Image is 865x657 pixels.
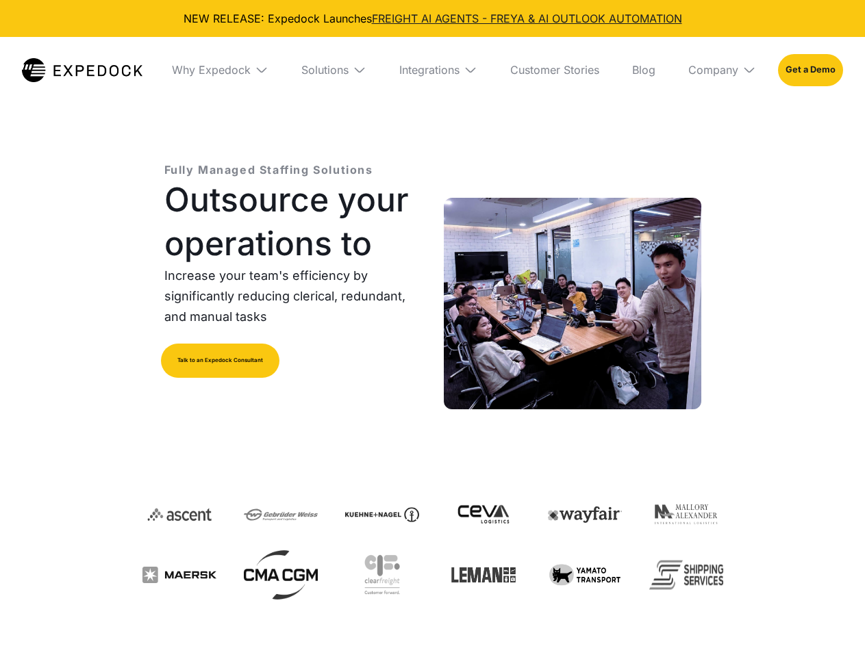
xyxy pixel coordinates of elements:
[172,63,251,77] div: Why Expedock
[164,266,422,327] p: Increase your team's efficiency by significantly reducing clerical, redundant, and manual tasks
[499,37,610,103] a: Customer Stories
[164,178,422,266] h1: Outsource your operations to
[688,63,738,77] div: Company
[11,11,854,26] div: NEW RELEASE: Expedock Launches
[677,37,767,103] div: Company
[161,37,279,103] div: Why Expedock
[301,63,349,77] div: Solutions
[797,591,865,657] iframe: Chat Widget
[621,37,666,103] a: Blog
[372,12,682,25] a: FREIGHT AI AGENTS - FREYA & AI OUTLOOK AUTOMATION
[399,63,460,77] div: Integrations
[161,344,279,378] a: Talk to an Expedock Consultant
[290,37,377,103] div: Solutions
[778,54,843,86] a: Get a Demo
[388,37,488,103] div: Integrations
[164,162,373,178] p: Fully Managed Staffing Solutions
